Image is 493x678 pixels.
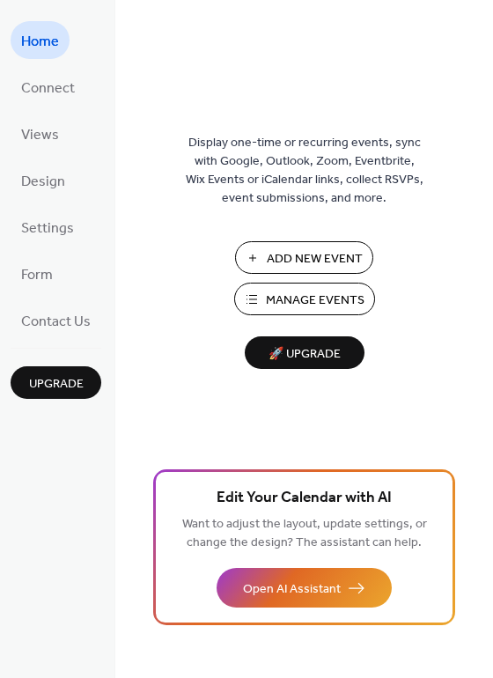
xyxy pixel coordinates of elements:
[266,291,364,310] span: Manage Events
[255,343,354,366] span: 🚀 Upgrade
[217,568,392,608] button: Open AI Assistant
[11,208,85,246] a: Settings
[11,114,70,152] a: Views
[11,21,70,59] a: Home
[11,254,63,292] a: Form
[243,580,341,599] span: Open AI Assistant
[21,308,91,335] span: Contact Us
[21,168,65,195] span: Design
[217,486,392,511] span: Edit Your Calendar with AI
[21,75,75,102] span: Connect
[21,215,74,242] span: Settings
[235,241,373,274] button: Add New Event
[21,122,59,149] span: Views
[29,375,84,394] span: Upgrade
[234,283,375,315] button: Manage Events
[11,366,101,399] button: Upgrade
[11,161,76,199] a: Design
[21,28,59,55] span: Home
[182,512,427,555] span: Want to adjust the layout, update settings, or change the design? The assistant can help.
[21,262,53,289] span: Form
[267,250,363,269] span: Add New Event
[245,336,364,369] button: 🚀 Upgrade
[186,134,423,208] span: Display one-time or recurring events, sync with Google, Outlook, Zoom, Eventbrite, Wix Events or ...
[11,301,101,339] a: Contact Us
[11,68,85,106] a: Connect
